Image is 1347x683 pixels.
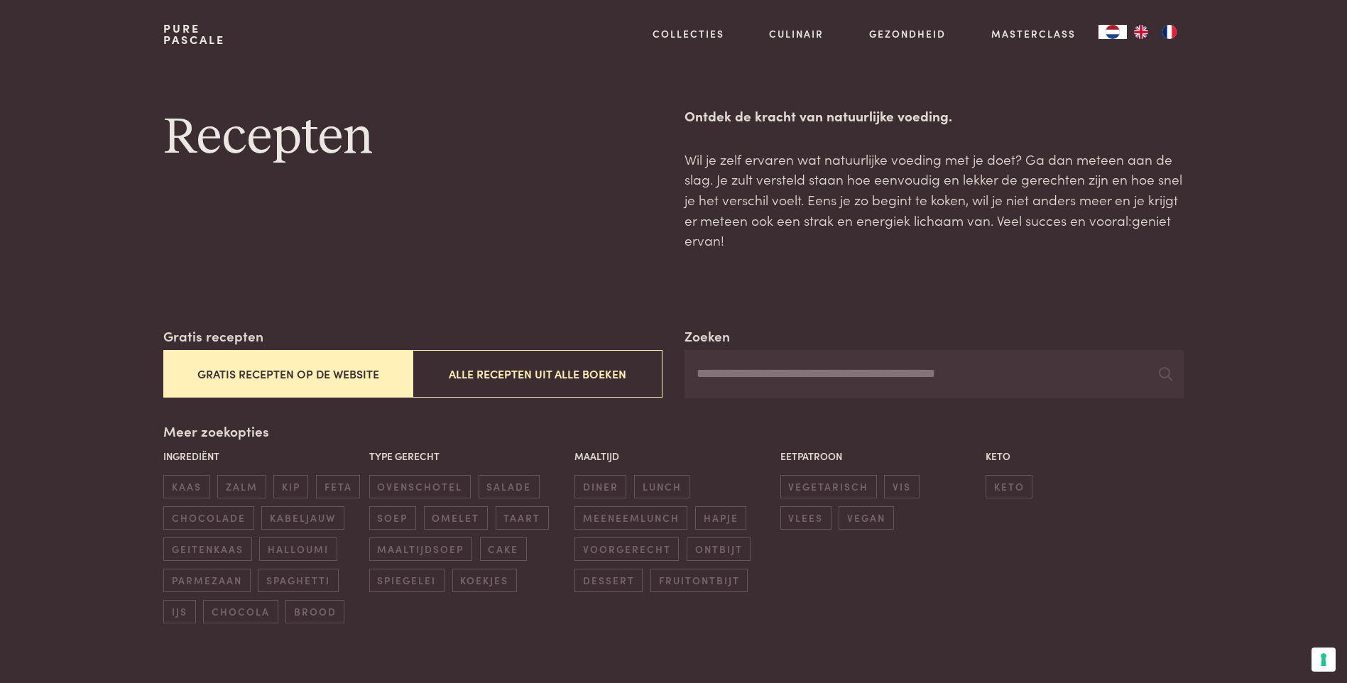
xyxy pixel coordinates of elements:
span: keto [986,475,1032,498]
strong: Ontdek de kracht van natuurlijke voeding. [685,106,952,125]
span: kaas [163,475,209,498]
div: Language [1098,25,1127,39]
label: Gratis recepten [163,326,263,346]
span: taart [496,506,549,530]
button: Gratis recepten op de website [163,350,413,398]
span: ovenschotel [369,475,471,498]
p: Eetpatroon [780,449,978,464]
span: vegetarisch [780,475,877,498]
label: Zoeken [685,326,730,346]
p: Wil je zelf ervaren wat natuurlijke voeding met je doet? Ga dan meteen aan de slag. Je zult verst... [685,149,1183,251]
p: Type gerecht [369,449,567,464]
span: halloumi [259,537,337,561]
a: EN [1127,25,1155,39]
aside: Language selected: Nederlands [1098,25,1184,39]
span: chocolade [163,506,253,530]
span: zalm [217,475,266,498]
span: omelet [424,506,488,530]
span: koekjes [452,569,517,592]
span: vlees [780,506,831,530]
span: lunch [634,475,689,498]
span: fruitontbijt [650,569,748,592]
span: kabeljauw [261,506,344,530]
span: dessert [574,569,643,592]
ul: Language list [1127,25,1184,39]
span: brood [285,600,344,623]
span: ijs [163,600,195,623]
span: meeneemlunch [574,506,687,530]
a: Masterclass [991,26,1076,41]
a: Culinair [769,26,824,41]
button: Alle recepten uit alle boeken [413,350,662,398]
span: geitenkaas [163,537,251,561]
span: salade [479,475,540,498]
span: hapje [695,506,746,530]
a: FR [1155,25,1184,39]
a: PurePascale [163,23,225,45]
span: spaghetti [258,569,338,592]
span: vis [884,475,919,498]
span: feta [316,475,360,498]
span: maaltijdsoep [369,537,472,561]
span: parmezaan [163,569,250,592]
button: Uw voorkeuren voor toestemming voor trackingtechnologieën [1311,648,1336,672]
span: cake [480,537,527,561]
span: soep [369,506,416,530]
p: Keto [986,449,1184,464]
span: vegan [839,506,893,530]
span: ontbijt [687,537,751,561]
span: voorgerecht [574,537,679,561]
span: diner [574,475,626,498]
span: spiegelei [369,569,445,592]
span: kip [273,475,308,498]
p: Maaltijd [574,449,773,464]
a: Gezondheid [869,26,946,41]
span: chocola [203,600,278,623]
a: NL [1098,25,1127,39]
a: Collecties [653,26,724,41]
p: Ingrediënt [163,449,361,464]
h1: Recepten [163,106,662,170]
